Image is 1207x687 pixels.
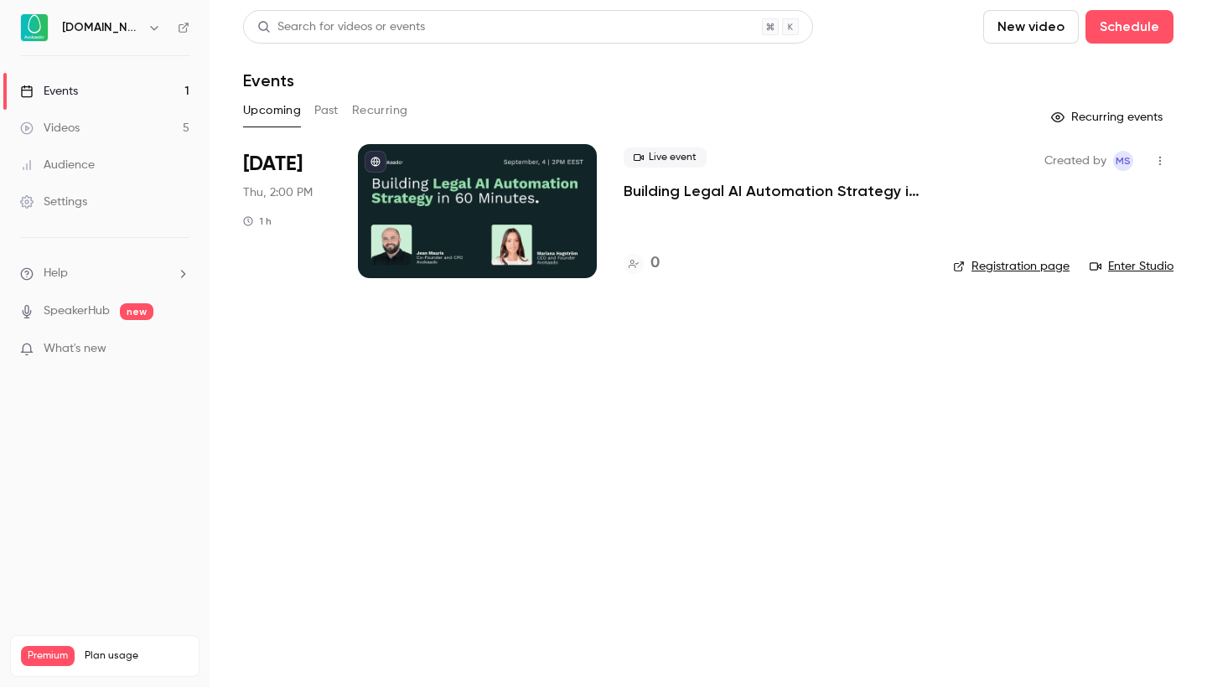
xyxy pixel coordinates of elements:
[257,18,425,36] div: Search for videos or events
[44,302,110,320] a: SpeakerHub
[1044,151,1106,171] span: Created by
[624,252,660,275] a: 0
[1044,104,1173,131] button: Recurring events
[20,194,87,210] div: Settings
[650,252,660,275] h4: 0
[21,14,48,41] img: Avokaado.io
[243,97,301,124] button: Upcoming
[243,151,303,178] span: [DATE]
[20,120,80,137] div: Videos
[120,303,153,320] span: new
[1090,258,1173,275] a: Enter Studio
[85,649,189,663] span: Plan usage
[624,181,926,201] a: Building Legal AI Automation Strategy in 60 Minutes
[44,265,68,282] span: Help
[314,97,339,124] button: Past
[953,258,1070,275] a: Registration page
[352,97,408,124] button: Recurring
[243,144,331,278] div: Sep 4 Thu, 2:00 PM (Europe/Tallinn)
[20,265,189,282] li: help-dropdown-opener
[1116,151,1131,171] span: MS
[1085,10,1173,44] button: Schedule
[1113,151,1133,171] span: Marie Skachko
[243,184,313,201] span: Thu, 2:00 PM
[21,646,75,666] span: Premium
[243,214,272,228] div: 1 h
[44,340,106,358] span: What's new
[20,157,95,173] div: Audience
[243,70,294,90] h1: Events
[983,10,1079,44] button: New video
[624,147,707,168] span: Live event
[20,83,78,100] div: Events
[62,19,141,36] h6: [DOMAIN_NAME]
